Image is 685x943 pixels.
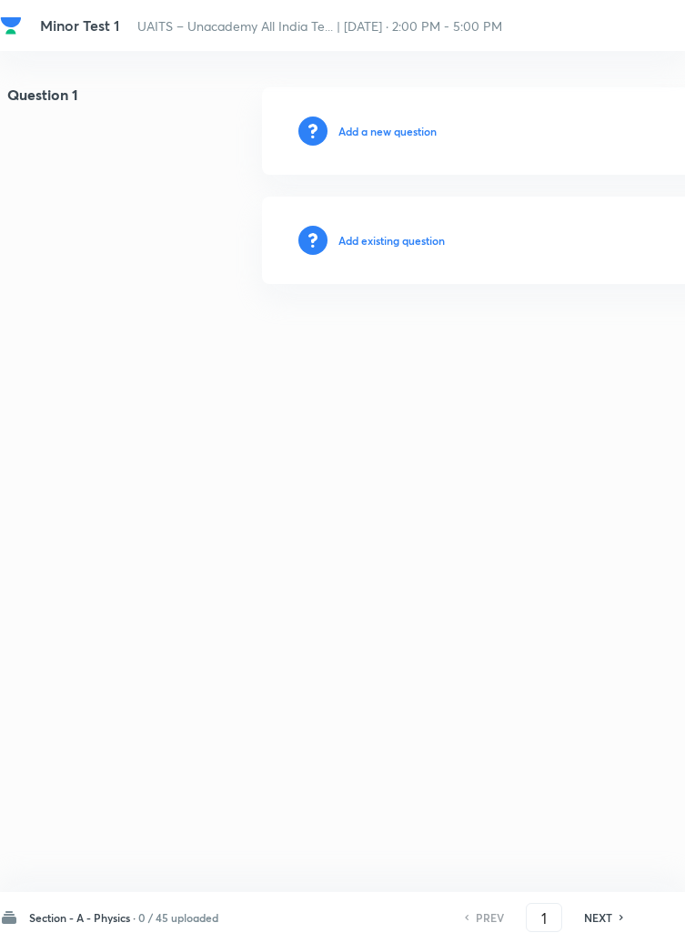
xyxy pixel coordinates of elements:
[137,17,502,35] span: UAITS – Unacademy All India Te... | [DATE] · 2:00 PM - 5:00 PM
[40,15,119,35] span: Minor Test 1
[338,123,437,139] h6: Add a new question
[476,909,504,926] h6: PREV
[29,909,136,926] h6: Section - A - Physics ·
[338,232,445,248] h6: Add existing question
[584,909,612,926] h6: NEXT
[138,909,218,926] h6: 0 / 45 uploaded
